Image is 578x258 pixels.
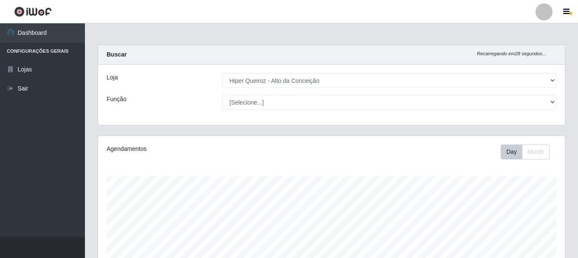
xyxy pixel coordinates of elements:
[501,145,550,159] div: First group
[522,145,550,159] button: Month
[107,145,287,153] div: Agendamentos
[501,145,522,159] button: Day
[501,145,556,159] div: Toolbar with button groups
[107,73,118,82] label: Loja
[477,51,546,56] i: Recarregando em 28 segundos...
[14,6,52,17] img: CoreUI Logo
[107,95,127,104] label: Função
[107,51,127,58] strong: Buscar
